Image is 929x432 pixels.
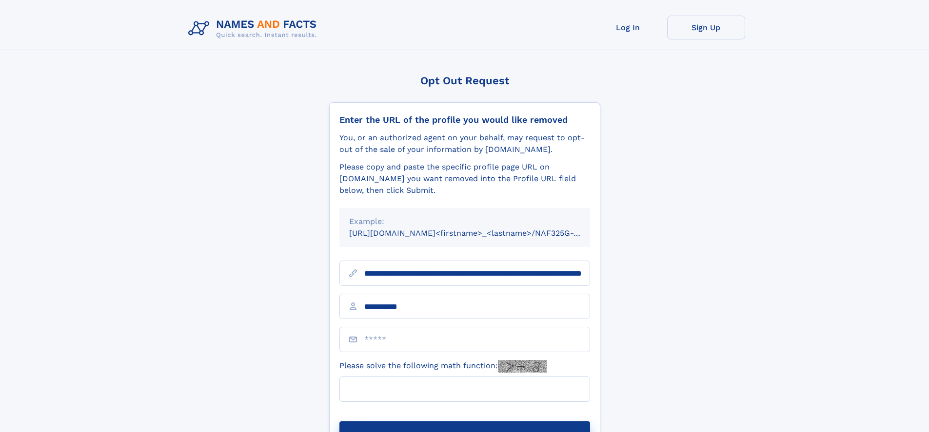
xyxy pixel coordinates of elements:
div: Example: [349,216,580,227]
div: You, or an authorized agent on your behalf, may request to opt-out of the sale of your informatio... [339,132,590,155]
small: [URL][DOMAIN_NAME]<firstname>_<lastname>/NAF325G-xxxxxxxx [349,228,609,238]
div: Opt Out Request [329,75,600,87]
img: Logo Names and Facts [184,16,325,42]
a: Log In [589,16,667,39]
div: Enter the URL of the profile you would like removed [339,114,590,125]
label: Please solve the following math function: [339,360,547,373]
a: Sign Up [667,16,745,39]
div: Please copy and paste the specific profile page URL on [DOMAIN_NAME] you want removed into the Pr... [339,161,590,196]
